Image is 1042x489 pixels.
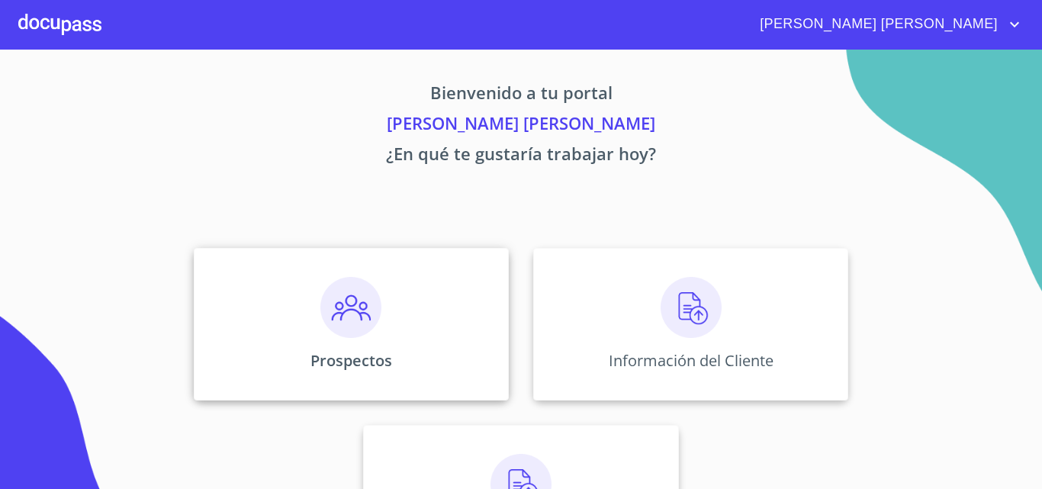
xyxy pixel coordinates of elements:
p: ¿En qué te gustaría trabajar hoy? [51,141,991,172]
button: account of current user [748,12,1024,37]
img: prospectos.png [320,277,381,338]
img: carga.png [661,277,722,338]
span: [PERSON_NAME] [PERSON_NAME] [748,12,1005,37]
p: Información del Cliente [609,350,773,371]
p: Prospectos [310,350,392,371]
p: [PERSON_NAME] [PERSON_NAME] [51,111,991,141]
p: Bienvenido a tu portal [51,80,991,111]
